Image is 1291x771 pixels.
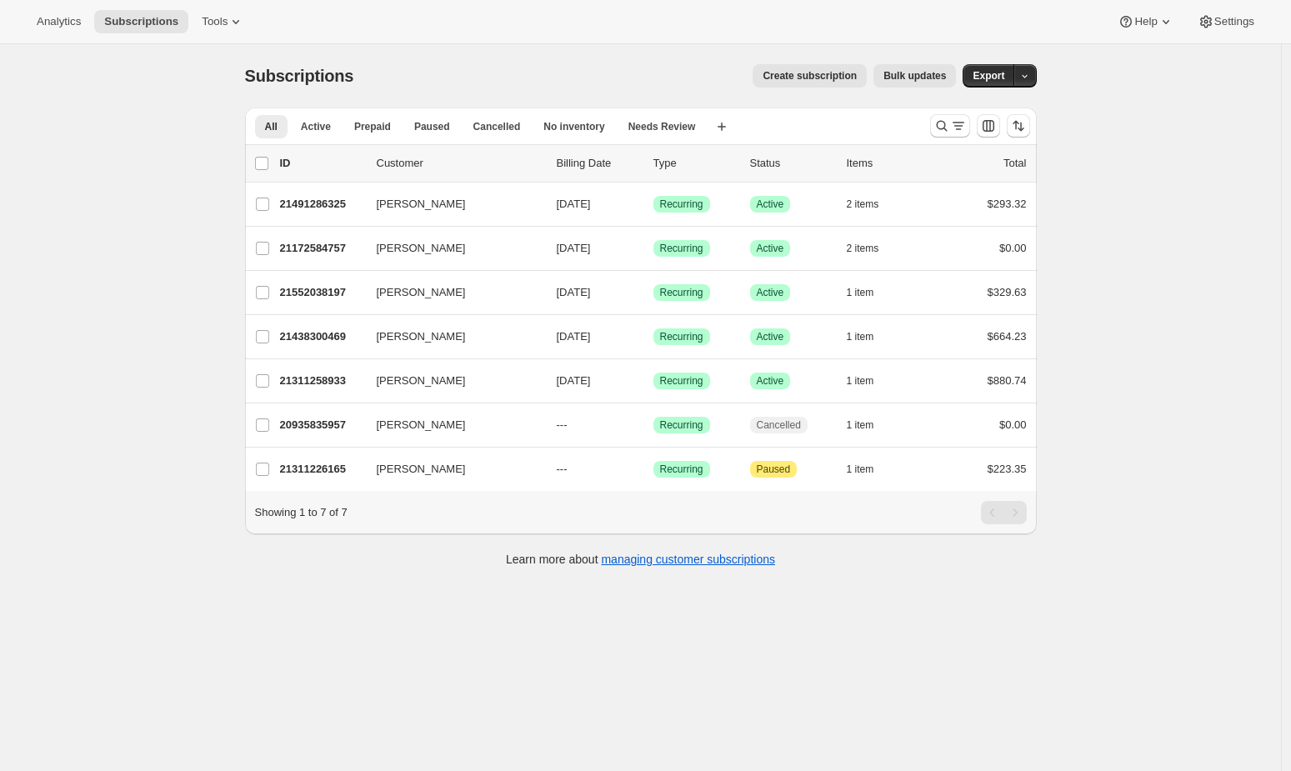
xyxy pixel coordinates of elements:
[1134,15,1157,28] span: Help
[377,417,466,433] span: [PERSON_NAME]
[104,15,178,28] span: Subscriptions
[473,120,521,133] span: Cancelled
[660,330,703,343] span: Recurring
[999,418,1027,431] span: $0.00
[847,198,879,211] span: 2 items
[847,463,874,476] span: 1 item
[847,281,893,304] button: 1 item
[757,330,784,343] span: Active
[377,284,466,301] span: [PERSON_NAME]
[977,114,1000,138] button: Customize table column order and visibility
[280,461,363,478] p: 21311226165
[1007,114,1030,138] button: Sort the results
[280,155,363,172] p: ID
[367,456,533,483] button: [PERSON_NAME]
[280,281,1027,304] div: 21552038197[PERSON_NAME][DATE]SuccessRecurringSuccessActive1 item$329.63
[367,323,533,350] button: [PERSON_NAME]
[354,120,391,133] span: Prepaid
[757,374,784,388] span: Active
[557,155,640,172] p: Billing Date
[414,120,450,133] span: Paused
[280,373,363,389] p: 21311258933
[1003,155,1026,172] p: Total
[988,463,1027,475] span: $223.35
[999,242,1027,254] span: $0.00
[367,191,533,218] button: [PERSON_NAME]
[847,330,874,343] span: 1 item
[377,328,466,345] span: [PERSON_NAME]
[981,501,1027,524] nav: Pagination
[757,463,791,476] span: Paused
[757,198,784,211] span: Active
[280,240,363,257] p: 21172584757
[847,413,893,437] button: 1 item
[280,369,1027,393] div: 21311258933[PERSON_NAME][DATE]SuccessRecurringSuccessActive1 item$880.74
[255,504,348,521] p: Showing 1 to 7 of 7
[280,237,1027,260] div: 21172584757[PERSON_NAME][DATE]SuccessRecurringSuccessActive2 items$0.00
[883,69,946,83] span: Bulk updates
[557,418,568,431] span: ---
[601,553,775,566] a: managing customer subscriptions
[557,198,591,210] span: [DATE]
[280,328,363,345] p: 21438300469
[377,240,466,257] span: [PERSON_NAME]
[753,64,867,88] button: Create subscription
[557,463,568,475] span: ---
[973,69,1004,83] span: Export
[757,242,784,255] span: Active
[1108,10,1183,33] button: Help
[37,15,81,28] span: Analytics
[265,120,278,133] span: All
[963,64,1014,88] button: Export
[1214,15,1254,28] span: Settings
[847,369,893,393] button: 1 item
[847,193,898,216] button: 2 items
[280,458,1027,481] div: 21311226165[PERSON_NAME]---SuccessRecurringAttentionPaused1 item$223.35
[750,155,833,172] p: Status
[660,374,703,388] span: Recurring
[930,114,970,138] button: Search and filter results
[628,120,696,133] span: Needs Review
[377,461,466,478] span: [PERSON_NAME]
[280,417,363,433] p: 20935835957
[280,325,1027,348] div: 21438300469[PERSON_NAME][DATE]SuccessRecurringSuccessActive1 item$664.23
[847,418,874,432] span: 1 item
[988,374,1027,387] span: $880.74
[1188,10,1264,33] button: Settings
[988,330,1027,343] span: $664.23
[367,235,533,262] button: [PERSON_NAME]
[660,463,703,476] span: Recurring
[873,64,956,88] button: Bulk updates
[847,286,874,299] span: 1 item
[757,286,784,299] span: Active
[660,286,703,299] span: Recurring
[367,279,533,306] button: [PERSON_NAME]
[660,418,703,432] span: Recurring
[988,198,1027,210] span: $293.32
[988,286,1027,298] span: $329.63
[377,155,543,172] p: Customer
[245,67,354,85] span: Subscriptions
[301,120,331,133] span: Active
[280,193,1027,216] div: 21491286325[PERSON_NAME][DATE]SuccessRecurringSuccessActive2 items$293.32
[847,155,930,172] div: Items
[660,242,703,255] span: Recurring
[557,330,591,343] span: [DATE]
[280,413,1027,437] div: 20935835957[PERSON_NAME]---SuccessRecurringCancelled1 item$0.00
[543,120,604,133] span: No inventory
[708,115,735,138] button: Create new view
[757,418,801,432] span: Cancelled
[192,10,254,33] button: Tools
[280,284,363,301] p: 21552038197
[377,373,466,389] span: [PERSON_NAME]
[280,155,1027,172] div: IDCustomerBilling DateTypeStatusItemsTotal
[202,15,228,28] span: Tools
[367,412,533,438] button: [PERSON_NAME]
[653,155,737,172] div: Type
[847,237,898,260] button: 2 items
[94,10,188,33] button: Subscriptions
[506,551,775,568] p: Learn more about
[847,374,874,388] span: 1 item
[557,286,591,298] span: [DATE]
[847,458,893,481] button: 1 item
